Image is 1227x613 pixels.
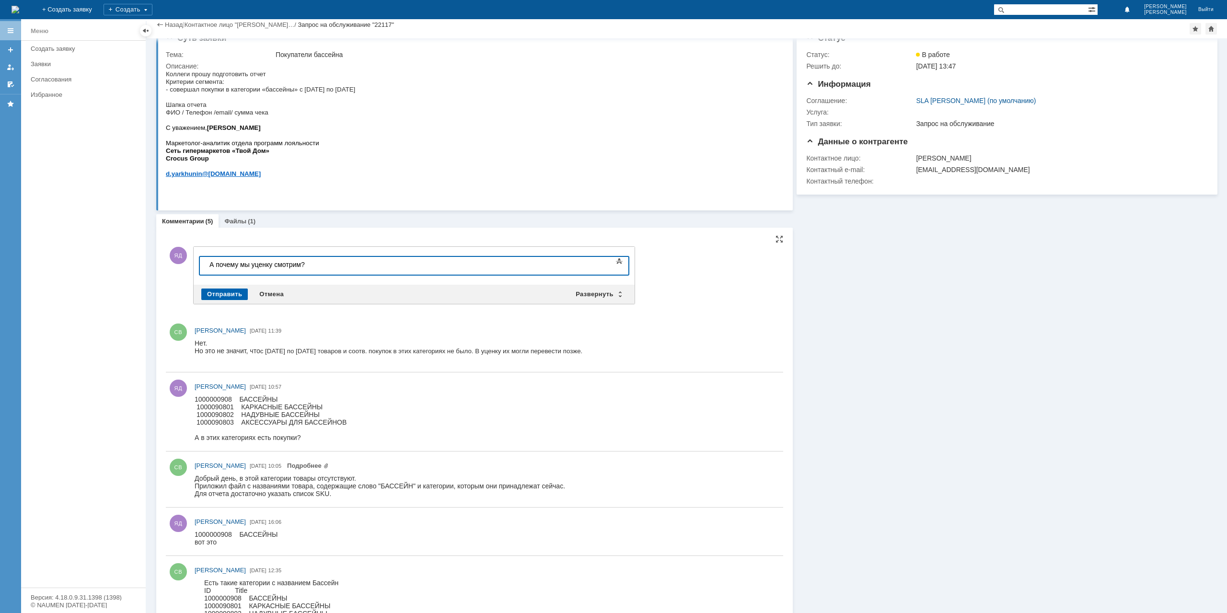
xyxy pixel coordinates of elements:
[776,235,783,243] div: На всю страницу
[3,59,18,75] a: Мои заявки
[31,45,140,52] div: Создать заявку
[1144,10,1187,15] span: [PERSON_NAME]
[806,51,914,58] div: Статус:
[183,21,184,28] div: |
[166,51,274,58] div: Тема:
[248,218,255,225] div: (1)
[27,72,144,87] a: Согласования
[3,42,18,58] a: Создать заявку
[916,120,1202,127] div: Запрос на обслуживание
[268,567,282,573] span: 12:35
[185,21,298,28] div: /
[806,154,914,162] div: Контактное лицо:
[206,218,213,225] div: (5)
[806,120,914,127] div: Тип заявки:
[916,166,1202,173] div: [EMAIL_ADDRESS][DOMAIN_NAME]
[276,51,777,58] div: Покупатели бассейна
[224,218,246,225] a: Файлы
[165,21,183,28] a: Назад
[31,25,48,37] div: Меню
[298,21,394,28] div: Запрос на обслуживание "22117"
[10,8,182,54] div: ID Title 1000000908 БАССЕЙНЫ 1000090801 КАРКАСНЫЕ БАССЕЙНЫ 1000090802 НАДУВНЫЕ БАССЕЙНЫ 100009080...
[916,154,1202,162] div: [PERSON_NAME]
[195,382,246,392] a: [PERSON_NAME]
[806,62,914,70] div: Решить до:
[916,51,949,58] span: В работе
[806,177,914,185] div: Контактный телефон:
[195,567,246,574] span: [PERSON_NAME]
[24,85,43,92] span: Group
[2,23,152,31] span: 1000090803 АКСЕССУАРЫ ДЛЯ БАССЕЙНОВ
[170,247,187,264] span: ЯД
[162,218,204,225] a: Комментарии
[916,97,1036,104] a: SLA [PERSON_NAME] (по умолчанию)
[27,41,144,56] a: Создать заявку
[268,328,282,334] span: 11:39
[50,39,65,46] span: email
[65,39,103,46] span: / сумма чека
[104,4,152,15] div: Создать
[195,383,246,390] span: [PERSON_NAME]
[195,462,246,469] span: [PERSON_NAME]
[195,566,246,575] a: [PERSON_NAME]
[31,60,140,68] div: Заявки
[3,77,18,92] a: Мои согласования
[195,461,246,471] a: [PERSON_NAME]
[250,567,266,573] span: [DATE]
[250,384,266,390] span: [DATE]
[250,328,266,334] span: [DATE]
[27,57,144,71] a: Заявки
[806,137,908,146] span: Данные о контрагенте
[195,326,246,335] a: [PERSON_NAME]
[268,463,282,469] span: 10:05
[2,8,128,15] span: 1000090801 КАРКАСНЫЕ БАССЕЙНЫ
[250,463,266,469] span: [DATE]
[287,462,329,469] a: Прикреплены файлы: TD_WP_CODE.xlsx
[36,100,95,107] span: @[DOMAIN_NAME]
[166,62,779,70] div: Описание:
[4,4,140,12] div: А почему мы уценку смотрим?
[806,80,870,89] span: Информация
[268,384,282,390] span: 10:57
[195,327,246,334] span: [PERSON_NAME]
[195,518,246,525] span: [PERSON_NAME]
[195,517,246,527] a: [PERSON_NAME]
[185,21,295,28] a: Контактное лицо "[PERSON_NAME]…
[916,62,956,70] span: [DATE] 13:47
[806,97,914,104] div: Соглашение:
[2,15,125,23] span: 1000090802 НАДУВНЫЕ БАССЕЙНЫ
[268,519,282,525] span: 16:06
[12,6,19,13] img: logo
[31,594,136,601] div: Версия: 4.18.0.9.31.1398 (1398)
[806,108,914,116] div: Услуга:
[140,25,151,36] div: Скрыть меню
[1088,4,1098,13] span: Расширенный поиск
[1205,23,1217,35] div: Сделать домашней страницей
[613,255,625,267] span: Показать панель инструментов
[31,76,140,83] div: Согласования
[31,602,136,608] div: © NAUMEN [DATE]-[DATE]
[1144,4,1187,10] span: [PERSON_NAME]
[250,519,266,525] span: [DATE]
[41,54,95,61] b: [PERSON_NAME]
[806,166,914,173] div: Контактный e-mail:
[1190,23,1201,35] div: Добавить в избранное
[31,91,129,98] div: Избранное
[12,6,19,13] a: Перейти на домашнюю страницу
[66,8,388,15] span: с [DATE] по [DATE] товаров и соотв. покупок в этих категориях не было. В уценку их могли перевест...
